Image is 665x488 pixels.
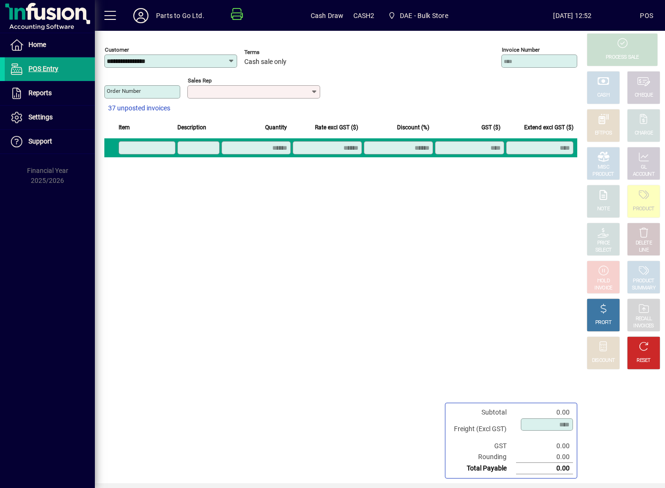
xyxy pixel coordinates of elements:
[449,441,516,452] td: GST
[397,122,429,133] span: Discount (%)
[516,441,573,452] td: 0.00
[633,278,654,285] div: PRODUCT
[505,8,640,23] span: [DATE] 12:52
[449,463,516,474] td: Total Payable
[481,122,500,133] span: GST ($)
[449,407,516,418] td: Subtotal
[592,357,615,364] div: DISCOUNT
[635,130,653,137] div: CHARGE
[516,452,573,463] td: 0.00
[353,8,375,23] span: CASH2
[633,323,654,330] div: INVOICES
[28,41,46,48] span: Home
[595,247,612,254] div: SELECT
[28,113,53,121] span: Settings
[5,33,95,57] a: Home
[641,164,647,171] div: GL
[104,100,174,117] button: 37 unposted invoices
[597,206,610,213] div: NOTE
[592,171,614,178] div: PRODUCT
[315,122,358,133] span: Rate excl GST ($)
[28,65,58,72] span: POS Entry
[400,8,448,23] span: DAE - Bulk Store
[633,171,655,178] div: ACCOUNT
[502,46,540,53] mat-label: Invoice number
[28,137,52,145] span: Support
[598,164,609,171] div: MISC
[311,8,344,23] span: Cash Draw
[597,92,610,99] div: CASH
[636,240,652,247] div: DELETE
[597,240,610,247] div: PRICE
[384,7,452,24] span: DAE - Bulk Store
[28,89,52,97] span: Reports
[105,46,129,53] mat-label: Customer
[516,407,573,418] td: 0.00
[636,316,652,323] div: RECALL
[632,285,656,292] div: SUMMARY
[126,7,156,24] button: Profile
[595,130,612,137] div: EFTPOS
[595,319,611,326] div: PROFIT
[107,88,141,94] mat-label: Order number
[637,357,651,364] div: RESET
[639,247,648,254] div: LINE
[188,77,212,84] mat-label: Sales rep
[597,278,610,285] div: HOLD
[244,58,286,66] span: Cash sale only
[449,418,516,441] td: Freight (Excl GST)
[5,106,95,129] a: Settings
[177,122,206,133] span: Description
[449,452,516,463] td: Rounding
[633,206,654,213] div: PRODUCT
[5,81,95,105] a: Reports
[244,49,301,55] span: Terms
[635,92,653,99] div: CHEQUE
[265,122,287,133] span: Quantity
[606,54,639,61] div: PROCESS SALE
[640,8,653,23] div: POS
[524,122,573,133] span: Extend excl GST ($)
[108,103,170,113] span: 37 unposted invoices
[119,122,130,133] span: Item
[594,285,612,292] div: INVOICE
[156,8,204,23] div: Parts to Go Ltd.
[516,463,573,474] td: 0.00
[5,130,95,154] a: Support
